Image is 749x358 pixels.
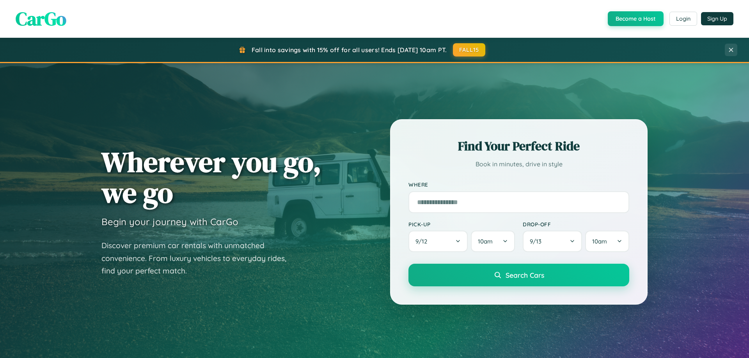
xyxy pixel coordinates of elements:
[523,231,582,252] button: 9/13
[408,159,629,170] p: Book in minutes, drive in style
[101,239,296,277] p: Discover premium car rentals with unmatched convenience. From luxury vehicles to everyday rides, ...
[608,11,664,26] button: Become a Host
[101,146,321,208] h1: Wherever you go, we go
[408,264,629,286] button: Search Cars
[453,43,486,56] button: FALL15
[101,216,238,227] h3: Begin your journey with CarGo
[408,221,515,227] label: Pick-up
[408,182,629,188] label: Where
[506,271,544,279] span: Search Cars
[415,238,431,245] span: 9 / 12
[669,12,697,26] button: Login
[530,238,545,245] span: 9 / 13
[408,138,629,155] h2: Find Your Perfect Ride
[252,46,447,54] span: Fall into savings with 15% off for all users! Ends [DATE] 10am PT.
[408,231,468,252] button: 9/12
[478,238,493,245] span: 10am
[16,6,66,32] span: CarGo
[523,221,629,227] label: Drop-off
[585,231,629,252] button: 10am
[592,238,607,245] span: 10am
[471,231,515,252] button: 10am
[701,12,733,25] button: Sign Up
